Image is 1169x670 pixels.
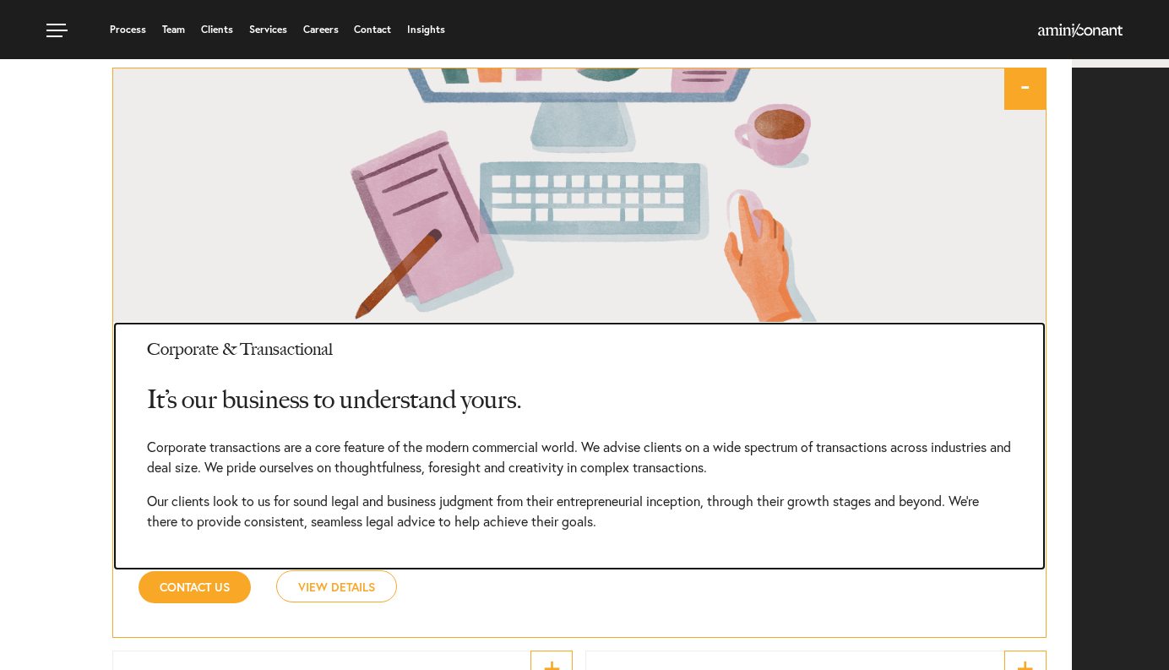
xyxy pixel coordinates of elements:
[147,491,1011,531] p: Our clients look to us for sound legal and business judgment from their entrepreneurial inception...
[201,25,233,35] a: Clients
[354,25,391,35] a: Contact
[303,25,339,35] a: Careers
[139,571,251,603] a: Contact Us
[1038,25,1123,38] a: Home
[249,25,287,35] a: Services
[147,322,1011,368] h3: Corporate & Transactional
[162,25,185,35] a: Team
[276,570,397,602] a: View Details
[147,437,1011,477] p: Corporate transactions are a core feature of the modern commercial world. We advise clients on a ...
[113,322,1045,570] a: Corporate & TransactionalIt’s our business to understand yours.Corporate transactions are a core ...
[147,368,1011,423] h4: It’s our business to understand yours.
[1038,24,1123,37] img: Amini & Conant
[110,25,146,35] a: Process
[407,25,445,35] a: Insights
[1004,68,1047,110] a: -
